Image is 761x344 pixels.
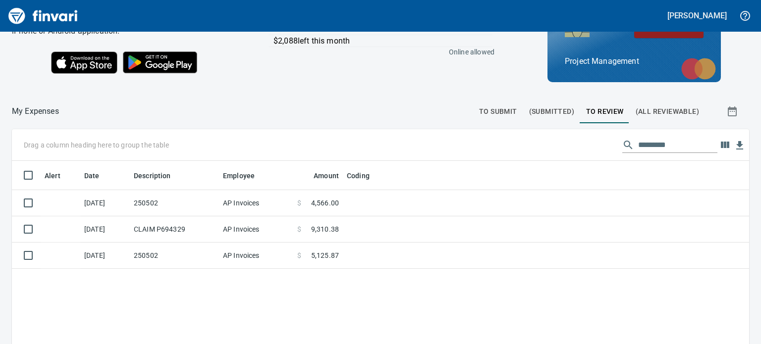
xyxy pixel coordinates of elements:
[84,170,112,182] span: Date
[12,105,59,117] p: My Expenses
[311,250,339,260] span: 5,125.87
[273,35,492,47] p: $2,088 left this month
[130,216,219,243] td: CLAIM P694329
[219,243,293,269] td: AP Invoices
[314,170,339,182] span: Amount
[84,170,100,182] span: Date
[80,243,130,269] td: [DATE]
[586,105,624,118] span: To Review
[479,105,517,118] span: To Submit
[565,55,704,67] p: Project Management
[259,47,494,57] p: Online allowed
[347,170,382,182] span: Coding
[676,53,721,85] img: mastercard.svg
[12,105,59,117] nav: breadcrumb
[223,170,268,182] span: Employee
[134,170,184,182] span: Description
[51,51,117,74] img: Download on the App Store
[297,198,301,208] span: $
[717,138,732,152] button: Choose columns to display
[297,250,301,260] span: $
[717,99,749,123] button: Show transactions within a particular date range
[732,138,747,153] button: Download table
[311,224,339,234] span: 9,310.38
[24,140,169,150] p: Drag a column heading here to group the table
[6,4,80,28] img: Finvari
[667,10,727,21] h5: [PERSON_NAME]
[219,190,293,216] td: AP Invoices
[347,170,370,182] span: Coding
[130,190,219,216] td: 250502
[117,46,203,79] img: Get it on Google Play
[219,216,293,243] td: AP Invoices
[311,198,339,208] span: 4,566.00
[80,190,130,216] td: [DATE]
[529,105,574,118] span: (Submitted)
[297,224,301,234] span: $
[223,170,255,182] span: Employee
[636,105,699,118] span: (All Reviewable)
[134,170,171,182] span: Description
[130,243,219,269] td: 250502
[665,8,729,23] button: [PERSON_NAME]
[45,170,73,182] span: Alert
[301,170,339,182] span: Amount
[80,216,130,243] td: [DATE]
[45,170,60,182] span: Alert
